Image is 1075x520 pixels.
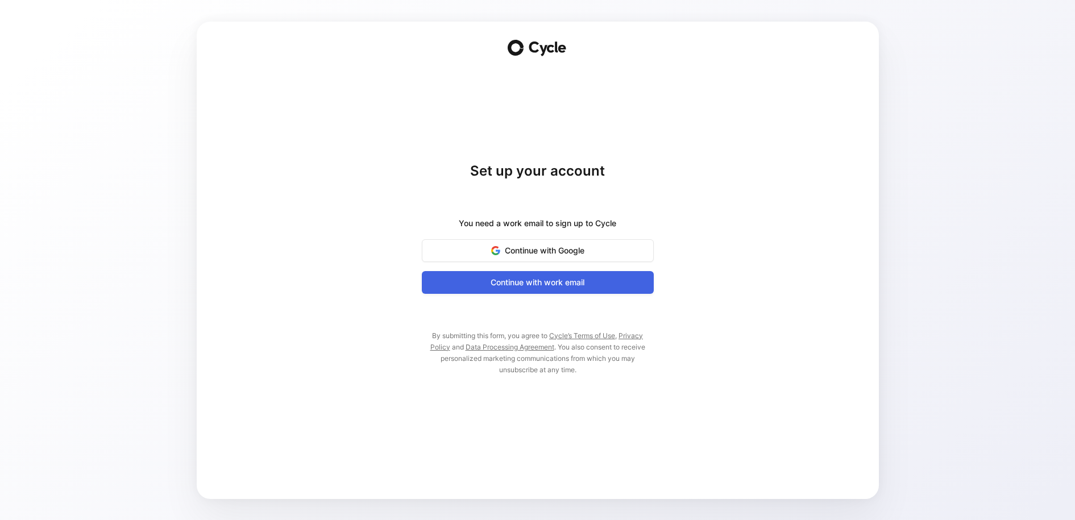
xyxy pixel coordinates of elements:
button: Continue with work email [422,271,654,294]
a: Cycle’s Terms of Use [549,331,615,340]
h1: Set up your account [422,162,654,180]
a: Privacy Policy [430,331,644,351]
button: Continue with Google [422,239,654,262]
p: By submitting this form, you agree to , and . You also consent to receive personalized marketing ... [422,330,654,376]
a: Data Processing Agreement [466,343,554,351]
span: Continue with Google [436,244,640,257]
div: You need a work email to sign up to Cycle [459,217,616,230]
span: Continue with work email [436,276,640,289]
